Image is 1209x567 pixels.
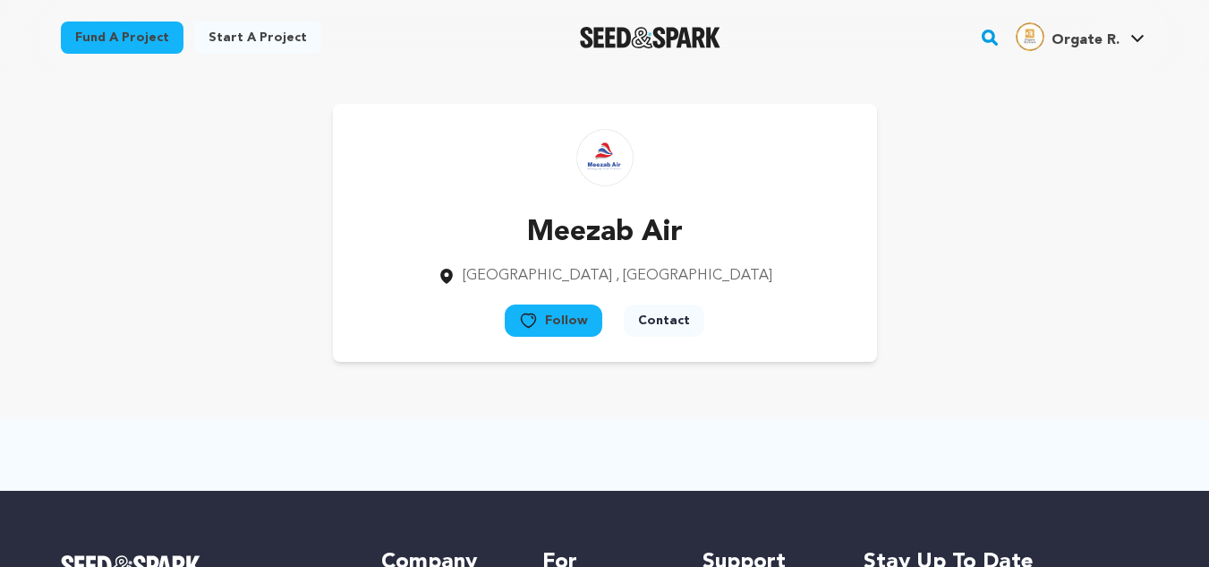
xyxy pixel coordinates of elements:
[1051,33,1120,47] span: Orgate R.
[569,122,641,193] img: https://seedandspark-static.s3.us-east-2.amazonaws.com/images/User/002/128/652/medium/471a63477f8...
[1012,19,1148,51] a: Orgate R.'s Profile
[438,211,772,254] p: Meezab Air
[463,269,612,283] span: [GEOGRAPHIC_DATA]
[1016,22,1044,51] img: 98c0dcdec9c6efad.jpg
[1016,22,1120,51] div: Orgate R.'s Profile
[1012,19,1148,56] span: Orgate R.'s Profile
[580,27,720,48] img: Seed&Spark Logo Dark Mode
[61,21,183,54] a: Fund a project
[624,305,704,337] button: Contact
[505,305,602,337] button: Follow
[580,27,720,48] a: Seed&Spark Homepage
[194,21,321,54] a: Start a project
[616,269,772,283] span: , [GEOGRAPHIC_DATA]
